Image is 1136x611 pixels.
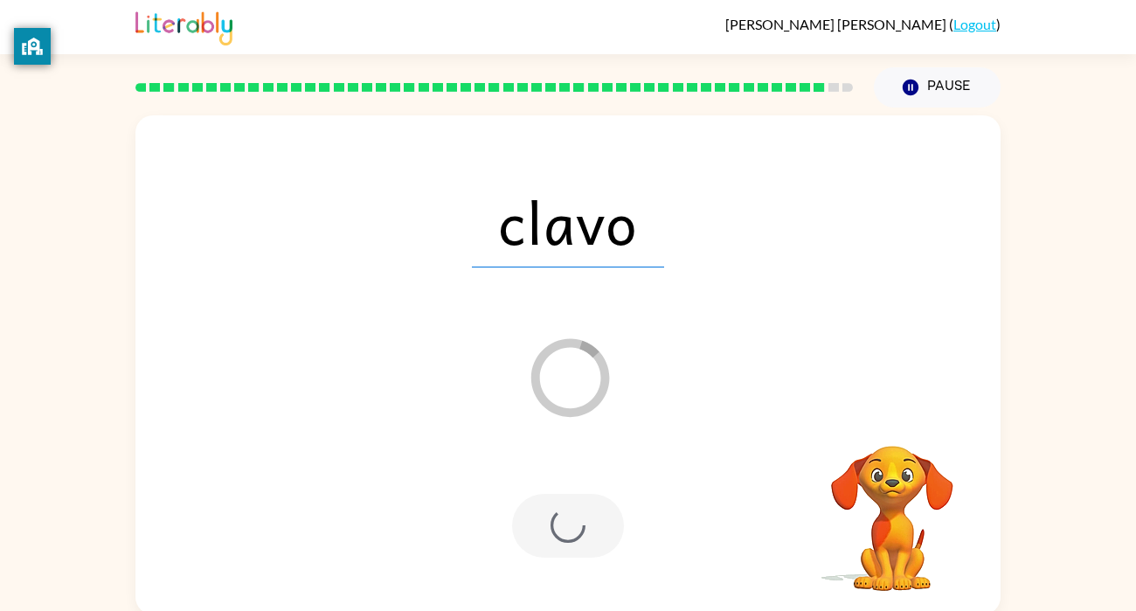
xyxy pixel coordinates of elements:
span: [PERSON_NAME] [PERSON_NAME] [725,16,949,32]
button: Pause [874,67,1001,108]
img: Literably [135,7,232,45]
video: Your browser must support playing .mp4 files to use Literably. Please try using another browser. [805,419,980,594]
span: clavo [472,177,664,267]
a: Logout [953,16,996,32]
div: ( ) [725,16,1001,32]
button: privacy banner [14,28,51,65]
